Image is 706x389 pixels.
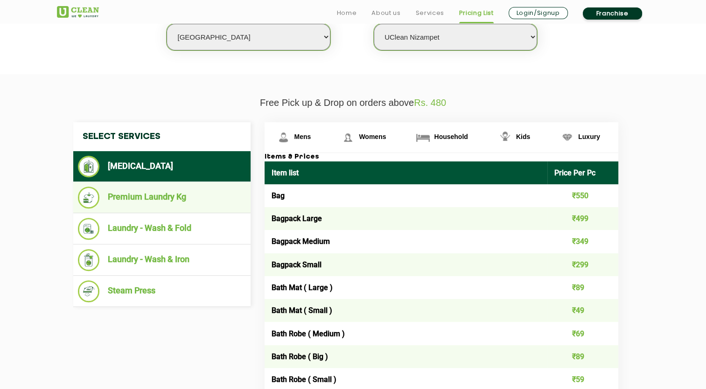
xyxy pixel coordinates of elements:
[78,187,100,208] img: Premium Laundry Kg
[414,97,446,108] span: Rs. 480
[359,133,386,140] span: Womens
[516,133,530,140] span: Kids
[57,97,650,108] p: Free Pick up & Drop on orders above
[547,276,618,299] td: ₹89
[265,299,548,322] td: Bath Mat ( Small )
[294,133,311,140] span: Mens
[578,133,600,140] span: Luxury
[265,161,548,184] th: Item list
[78,218,100,240] img: Laundry - Wash & Fold
[337,7,357,19] a: Home
[265,276,548,299] td: Bath Mat ( Large )
[265,207,548,230] td: Bagpack Large
[265,230,548,253] td: Bagpack Medium
[497,129,513,146] img: Kids
[547,345,618,368] td: ₹89
[73,122,251,151] h4: Select Services
[547,161,618,184] th: Price Per Pc
[509,7,568,19] a: Login/Signup
[459,7,494,19] a: Pricing List
[265,345,548,368] td: Bath Robe ( Big )
[547,184,618,207] td: ₹550
[78,187,246,208] li: Premium Laundry Kg
[78,249,100,271] img: Laundry - Wash & Iron
[78,280,246,302] li: Steam Press
[434,133,468,140] span: Household
[547,230,618,253] td: ₹349
[371,7,400,19] a: About us
[265,184,548,207] td: Bag
[78,249,246,271] li: Laundry - Wash & Iron
[547,253,618,276] td: ₹299
[547,207,618,230] td: ₹499
[57,6,99,18] img: UClean Laundry and Dry Cleaning
[559,129,575,146] img: Luxury
[265,322,548,345] td: Bath Robe ( Medium )
[340,129,356,146] img: Womens
[547,299,618,322] td: ₹49
[265,153,618,161] h3: Items & Prices
[275,129,292,146] img: Mens
[415,7,444,19] a: Services
[583,7,642,20] a: Franchise
[78,218,246,240] li: Laundry - Wash & Fold
[78,156,100,177] img: Dry Cleaning
[415,129,431,146] img: Household
[547,322,618,345] td: ₹69
[78,280,100,302] img: Steam Press
[265,253,548,276] td: Bagpack Small
[78,156,246,177] li: [MEDICAL_DATA]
